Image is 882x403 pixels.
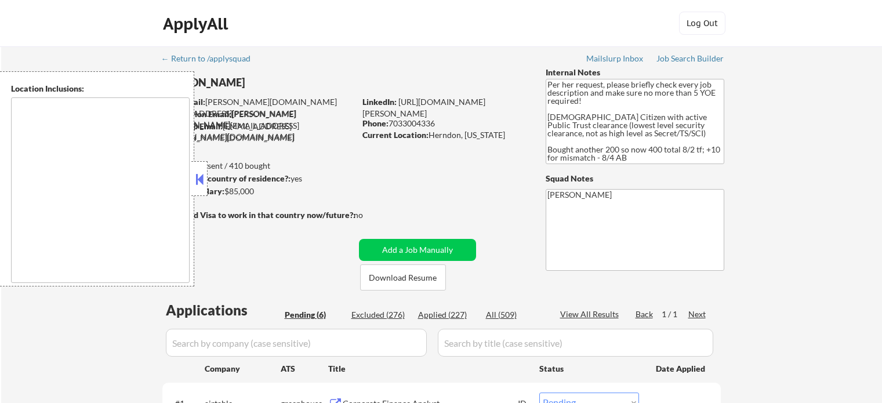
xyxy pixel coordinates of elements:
[362,97,485,118] a: [URL][DOMAIN_NAME][PERSON_NAME]
[162,173,351,184] div: yes
[546,67,724,78] div: Internal Notes
[281,363,328,375] div: ATS
[418,309,476,321] div: Applied (227)
[362,97,397,107] strong: LinkedIn:
[656,54,724,66] a: Job Search Builder
[162,121,355,143] div: [EMAIL_ADDRESS][PERSON_NAME][DOMAIN_NAME]
[360,264,446,291] button: Download Resume
[166,303,281,317] div: Applications
[546,173,724,184] div: Squad Notes
[162,210,355,220] strong: Will need Visa to work in that country now/future?:
[486,309,544,321] div: All (509)
[163,108,355,143] div: [PERSON_NAME][DOMAIN_NAME][EMAIL_ADDRESS][PERSON_NAME][DOMAIN_NAME]
[662,308,688,320] div: 1 / 1
[328,363,528,375] div: Title
[539,358,639,379] div: Status
[162,186,355,197] div: $85,000
[161,54,262,66] a: ← Return to /applysquad
[586,55,644,63] div: Mailslurp Inbox
[161,55,262,63] div: ← Return to /applysquad
[362,130,429,140] strong: Current Location:
[163,96,355,130] div: [PERSON_NAME][DOMAIN_NAME][EMAIL_ADDRESS][PERSON_NAME][DOMAIN_NAME]
[438,329,713,357] input: Search by title (case sensitive)
[163,14,231,34] div: ApplyAll
[166,329,427,357] input: Search by company (case sensitive)
[656,363,707,375] div: Date Applied
[11,83,190,95] div: Location Inclusions:
[362,118,527,129] div: 7033004336
[351,309,409,321] div: Excluded (276)
[679,12,725,35] button: Log Out
[362,129,527,141] div: Herndon, [US_STATE]
[636,308,654,320] div: Back
[656,55,724,63] div: Job Search Builder
[285,309,343,321] div: Pending (6)
[586,54,644,66] a: Mailslurp Inbox
[205,363,281,375] div: Company
[162,75,401,90] div: [PERSON_NAME]
[688,308,707,320] div: Next
[162,160,355,172] div: 227 sent / 410 bought
[362,118,389,128] strong: Phone:
[162,173,291,183] strong: Can work in country of residence?:
[560,308,622,320] div: View All Results
[354,209,387,221] div: no
[359,239,476,261] button: Add a Job Manually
